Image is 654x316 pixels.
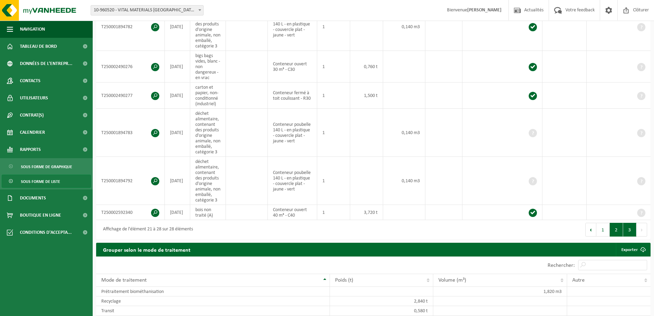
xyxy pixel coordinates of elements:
td: T250002490276 [96,51,165,83]
td: T250002490277 [96,83,165,109]
td: déchet alimentaire, contenant des produits d'origine animale, non emballé, catégorie 3 [190,157,226,205]
span: Calendrier [20,124,45,141]
td: [DATE] [165,109,190,157]
td: Conteneur ouvert 40 m³ - C40 [268,205,318,220]
span: Contrat(s) [20,107,44,124]
span: Volume (m³) [438,277,466,283]
td: Conteneur fermé à toit coulissant - R30 [268,83,318,109]
td: Prétraitement biométhanisation [96,287,330,296]
td: bigs bags vides, blanc - non dangereux - en vrac [190,51,226,83]
td: 1 [317,109,350,157]
div: Affichage de l'élément 21 à 28 sur 28 éléments [100,224,193,236]
td: [DATE] [165,83,190,109]
span: 10-960520 - VITAL MATERIALS BELGIUM S.A. - TILLY [91,6,203,15]
button: 1 [596,223,610,237]
td: T250001894792 [96,157,165,205]
strong: [PERSON_NAME] [467,8,502,13]
h2: Grouper selon le mode de traitement [96,243,197,256]
span: Sous forme de graphique [21,160,72,173]
td: carton et papier, non-conditionné (industriel) [190,83,226,109]
td: 0,140 m3 [383,109,425,157]
td: T250002592340 [96,205,165,220]
td: 1 [317,51,350,83]
button: Previous [585,223,596,237]
a: Sous forme de liste [2,175,91,188]
td: 0,760 t [350,51,383,83]
td: [DATE] [165,157,190,205]
td: Conteneur ouvert 30 m³ - C30 [268,51,318,83]
span: Mode de traitement [101,277,147,283]
span: Rapports [20,141,41,158]
span: Documents [20,189,46,207]
td: [DATE] [165,205,190,220]
td: Conteneur poubelle 140 L - en plastique - couvercle plat - jaune - vert [268,3,318,51]
span: Conditions d'accepta... [20,224,72,241]
button: Next [636,223,647,237]
label: Rechercher: [548,263,575,268]
td: 1 [317,205,350,220]
td: Conteneur poubelle 140 L - en plastique - couvercle plat - jaune - vert [268,109,318,157]
td: 3,720 t [350,205,383,220]
td: 0,140 m3 [383,157,425,205]
td: [DATE] [165,51,190,83]
a: Sous forme de graphique [2,160,91,173]
td: 1 [317,157,350,205]
span: 10-960520 - VITAL MATERIALS BELGIUM S.A. - TILLY [91,5,204,15]
span: Navigation [20,21,45,38]
td: Conteneur poubelle 140 L - en plastique - couvercle plat - jaune - vert [268,157,318,205]
span: Autre [572,277,585,283]
td: 1 [317,83,350,109]
td: déchet alimentaire, contenant des produits d'origine animale, non emballé, catégorie 3 [190,3,226,51]
td: [DATE] [165,3,190,51]
td: 1,500 t [350,83,383,109]
span: Contacts [20,72,41,89]
span: Données de l'entrepr... [20,55,72,72]
span: Boutique en ligne [20,207,61,224]
td: bois non traité (A) [190,205,226,220]
td: Transit [96,306,330,316]
td: 0,140 m3 [383,3,425,51]
td: 0,580 t [330,306,433,316]
td: 1,820 m3 [433,287,567,296]
td: déchet alimentaire, contenant des produits d'origine animale, non emballé, catégorie 3 [190,109,226,157]
span: Utilisateurs [20,89,48,107]
span: Tableau de bord [20,38,57,55]
span: Sous forme de liste [21,175,60,188]
td: Recyclage [96,296,330,306]
td: 2,840 t [330,296,433,306]
td: T250001894783 [96,109,165,157]
span: Poids (t) [335,277,353,283]
button: 2 [610,223,623,237]
a: Exporter [616,243,650,257]
td: 1 [317,3,350,51]
td: T250001894782 [96,3,165,51]
button: 3 [623,223,636,237]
